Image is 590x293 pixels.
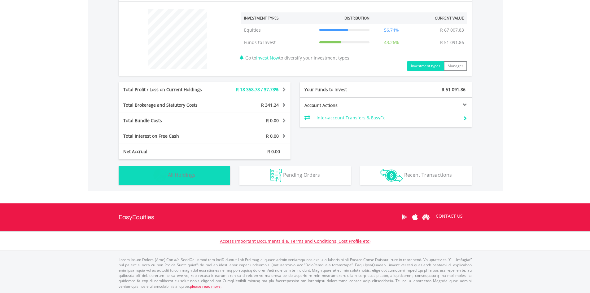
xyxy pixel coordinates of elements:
button: All Holdings [119,166,230,185]
a: Apple [410,207,421,227]
img: holdings-wht.png [153,169,167,182]
div: Total Bundle Costs [119,118,219,124]
img: transactions-zar-wht.png [380,169,403,182]
img: pending_instructions-wht.png [270,169,282,182]
span: Pending Orders [283,171,320,178]
span: Recent Transactions [404,171,452,178]
div: Distribution [344,16,369,21]
button: Investment types [407,61,444,71]
span: R 341.24 [261,102,279,108]
button: Pending Orders [239,166,351,185]
div: Go to to diversify your investment types. [236,6,472,71]
td: Inter-account Transfers & EasyFx [317,113,458,122]
th: Current Value [410,12,467,24]
span: R 18 358.78 / 37.73% [236,87,279,92]
td: R 51 091.86 [437,36,467,49]
span: R 0.00 [266,133,279,139]
td: R 67 007.83 [437,24,467,36]
a: please read more: [190,284,221,289]
td: Equities [241,24,316,36]
td: 56.74% [373,24,410,36]
a: EasyEquities [119,203,154,231]
span: R 51 091.86 [442,87,465,92]
div: Total Brokerage and Statutory Costs [119,102,219,108]
span: R 0.00 [266,118,279,123]
span: R 0.00 [267,149,280,154]
a: CONTACT US [431,207,467,225]
p: Lorem Ipsum Dolors (Ame) Con a/e SeddOeiusmod tem InciDiduntut Lab Etd mag aliquaen admin veniamq... [119,257,472,289]
td: Funds to Invest [241,36,316,49]
td: 43.26% [373,36,410,49]
div: Total Interest on Free Cash [119,133,219,139]
div: Total Profit / Loss on Current Holdings [119,87,219,93]
div: Your Funds to Invest [300,87,386,93]
div: Net Accrual [119,149,219,155]
button: Recent Transactions [360,166,472,185]
th: Investment Types [241,12,316,24]
a: Access Important Documents (i.e. Terms and Conditions, Cost Profile etc) [220,238,370,244]
a: Google Play [399,207,410,227]
div: Account Actions [300,102,386,109]
button: Manager [444,61,467,71]
span: All Holdings [168,171,195,178]
a: Huawei [421,207,431,227]
a: Invest Now [256,55,279,61]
